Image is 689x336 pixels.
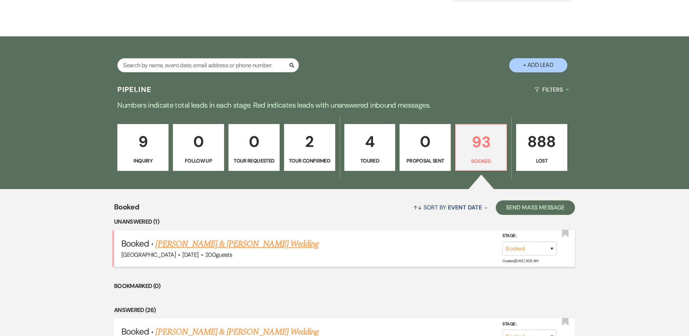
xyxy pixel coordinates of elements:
p: Tour Requested [233,157,275,165]
span: Event Date [448,204,482,211]
label: Stage: [502,232,557,240]
span: Booked [121,238,149,249]
h3: Pipeline [117,84,151,95]
a: 0Follow Up [173,124,224,171]
a: 0Tour Requested [228,124,280,171]
p: 4 [349,129,391,154]
p: 0 [233,129,275,154]
a: 93Booked [455,124,507,171]
li: Bookmarked (0) [114,281,575,291]
button: Send Mass Message [496,200,575,215]
p: 93 [460,130,502,154]
a: 0Proposal Sent [400,124,451,171]
p: Booked [460,157,502,165]
a: 2Tour Confirmed [284,124,335,171]
a: 4Toured [344,124,396,171]
label: Stage: [502,320,557,328]
p: Lost [521,157,563,165]
span: Booked [114,201,139,217]
span: 200 guests [205,251,232,259]
span: ↑↓ [413,204,422,211]
p: Proposal Sent [404,157,446,165]
button: Filters [532,80,571,99]
p: Numbers indicate total leads in each stage. Red indicates leads with unanswered inbound messages. [83,99,606,111]
button: Sort By Event Date [410,198,490,217]
p: Toured [349,157,391,165]
p: Follow Up [178,157,219,165]
a: 888Lost [516,124,567,171]
p: 0 [178,129,219,154]
p: 2 [289,129,331,154]
p: 9 [122,129,164,154]
p: Inquiry [122,157,164,165]
p: 888 [521,129,563,154]
span: Created: [DATE] 11:05 AM [502,259,538,263]
button: + Add Lead [509,58,567,72]
span: [DATE] [182,251,198,259]
p: Tour Confirmed [289,157,331,165]
a: [PERSON_NAME] & [PERSON_NAME] Wedding [155,237,318,251]
li: Answered (26) [114,305,575,315]
p: 0 [404,129,446,154]
li: Unanswered (1) [114,217,575,227]
input: Search by name, event date, email address or phone number [117,58,299,72]
a: 9Inquiry [117,124,169,171]
span: [GEOGRAPHIC_DATA] [121,251,176,259]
